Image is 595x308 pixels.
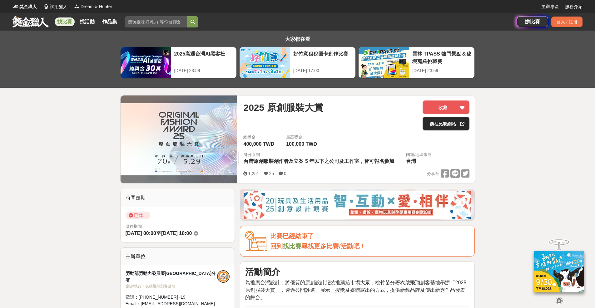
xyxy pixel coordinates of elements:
a: 作品集 [100,17,120,26]
div: 2025高通台灣AI黑客松 [174,50,233,64]
a: LogoDream & Hunter [74,3,112,10]
span: Dream & Hunter [81,3,112,10]
img: Logo [43,3,49,9]
img: Cover Image [121,103,237,175]
a: 找比賽 [55,17,75,26]
span: 1,251 [248,171,259,176]
a: 服務介紹 [565,3,583,10]
div: 協辦/執行： 衣啟飛翔創客基地 [126,283,217,289]
span: 為推廣台灣設計，將優質的原創設計服裝推薦給市場大眾，桃竹苗分署衣啟飛翔創客基地舉辦「2025 原創服裝大賞」，透過公開評選、展示、授獎及媒體露出的方式，提供新銳品牌及傑出新秀作品發表的舞台。 [245,280,466,300]
span: 台灣 [406,159,416,164]
div: [DATE] 23:59 [412,67,471,74]
span: 25 [269,171,274,176]
span: 最高獎金 [286,134,319,140]
img: Icon [245,231,267,251]
span: 徵件期間 [126,224,142,229]
a: 2025高通台灣AI黑客松[DATE] 23:59 [120,47,237,79]
div: [DATE] 17:00 [293,67,352,74]
a: Logo獎金獵人 [12,3,37,10]
span: 100,000 TWD [286,141,317,147]
span: 台灣原創服裝創作者及立案 5 年以下之公司及工作室，皆可報名參加 [244,159,394,164]
span: 總獎金 [243,134,276,140]
input: 翻玩臺味好乳力 等你發揮創意！ [125,16,187,27]
span: 至 [156,231,161,236]
a: 前往比賽網站 [423,117,469,130]
span: 2025 原創服裝大賞 [243,100,323,115]
img: Logo [74,3,80,9]
span: 已截止 [126,212,150,219]
div: 登入 / 註冊 [551,17,583,27]
div: 勞動部勞動力發展署[GEOGRAPHIC_DATA]分署 [126,270,217,283]
img: c171a689-fb2c-43c6-a33c-e56b1f4b2190.jpg [534,251,584,292]
a: 好竹意租稅圖卡創作比賽[DATE] 17:00 [239,47,356,79]
strong: 活動簡介 [245,267,280,277]
div: 身分限制 [244,152,396,158]
div: 電話： [PHONE_NUMBER] -19 [126,294,217,301]
a: 主辦專區 [541,3,559,10]
a: 找活動 [77,17,97,26]
span: 大家都在看 [284,37,312,42]
span: [DATE] 18:00 [161,231,192,236]
span: 獎金獵人 [19,3,37,10]
span: 0 [284,171,286,176]
span: 400,000 TWD [243,141,274,147]
span: 試用獵人 [50,3,67,10]
div: 比賽已經結束了 [270,231,469,241]
a: 找比賽 [283,243,301,250]
a: 辦比賽 [517,17,548,27]
button: 收藏 [423,100,469,114]
div: 主辦單位 [121,248,235,265]
span: [DATE] 00:00 [126,231,156,236]
a: 雲林 TPASS 熱門景點＆秘境蒐羅挑戰賽[DATE] 23:59 [358,47,475,79]
div: 好竹意租稅圖卡創作比賽 [293,50,352,64]
div: 國籍/地區限制 [406,152,432,158]
a: Logo試用獵人 [43,3,67,10]
div: 雲林 TPASS 熱門景點＆秘境蒐羅挑戰賽 [412,50,471,64]
span: 回到 [270,243,283,250]
div: [DATE] 23:59 [174,67,233,74]
div: 時間走期 [121,189,235,207]
div: Email： [EMAIL_ADDRESS][DOMAIN_NAME] [126,301,217,307]
img: d4b53da7-80d9-4dd2-ac75-b85943ec9b32.jpg [244,191,471,219]
span: 分享至 [427,169,439,178]
span: 尋找更多比賽/活動吧！ [301,243,366,250]
img: Logo [12,3,19,9]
